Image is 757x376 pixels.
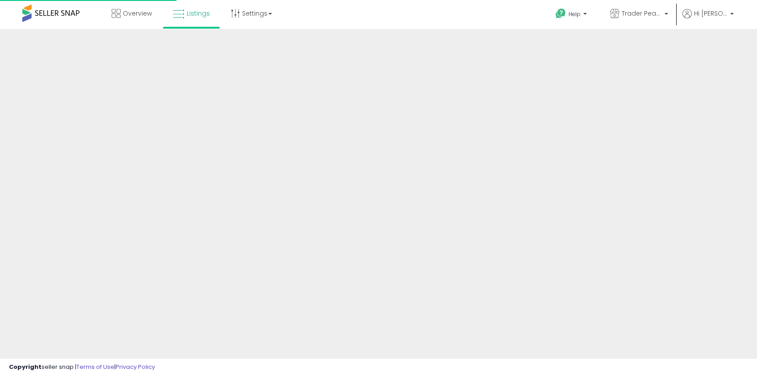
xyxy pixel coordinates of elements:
div: seller snap | | [9,363,155,372]
a: Terms of Use [76,363,114,371]
strong: Copyright [9,363,42,371]
a: Privacy Policy [116,363,155,371]
a: Hi [PERSON_NAME] [682,9,734,29]
span: Hi [PERSON_NAME] [694,9,728,18]
i: Get Help [555,8,566,19]
span: Help [569,10,581,18]
span: Overview [123,9,152,18]
a: Help [548,1,596,29]
span: Listings [187,9,210,18]
span: Trader Peaks [622,9,662,18]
